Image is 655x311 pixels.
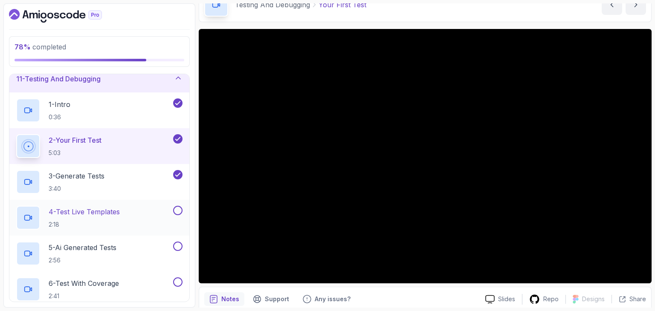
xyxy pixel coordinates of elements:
[49,278,119,288] p: 6 - Test With Coverage
[298,292,356,306] button: Feedback button
[629,295,646,303] p: Share
[498,295,515,303] p: Slides
[16,74,101,84] h3: 11 - Testing And Debugging
[49,113,70,121] p: 0:36
[612,295,646,303] button: Share
[49,256,116,265] p: 2:56
[522,294,565,305] a: Repo
[49,242,116,253] p: 5 - Ai Generated Tests
[49,149,101,157] p: 5:03
[478,295,522,304] a: Slides
[543,295,559,303] p: Repo
[49,99,70,109] p: 1 - Intro
[221,295,239,303] p: Notes
[16,170,183,194] button: 3-Generate Tests3:40
[49,292,119,300] p: 2:41
[49,207,120,217] p: 4 - Test Live Templates
[9,65,189,92] button: 11-Testing And Debugging
[14,43,66,51] span: completed
[14,43,31,51] span: 78 %
[16,206,183,230] button: 4-Test Live Templates2:18
[49,220,120,229] p: 2:18
[16,242,183,265] button: 5-Ai Generated Tests2:56
[315,295,351,303] p: Any issues?
[248,292,294,306] button: Support button
[204,292,244,306] button: notes button
[16,98,183,122] button: 1-Intro0:36
[265,295,289,303] p: Support
[9,9,122,23] a: Dashboard
[16,277,183,301] button: 6-Test With Coverage2:41
[49,135,101,145] p: 2 - Your First Test
[16,134,183,158] button: 2-Your First Test5:03
[199,29,652,283] iframe: 2 - Your First Test
[49,184,104,193] p: 3:40
[49,171,104,181] p: 3 - Generate Tests
[582,295,605,303] p: Designs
